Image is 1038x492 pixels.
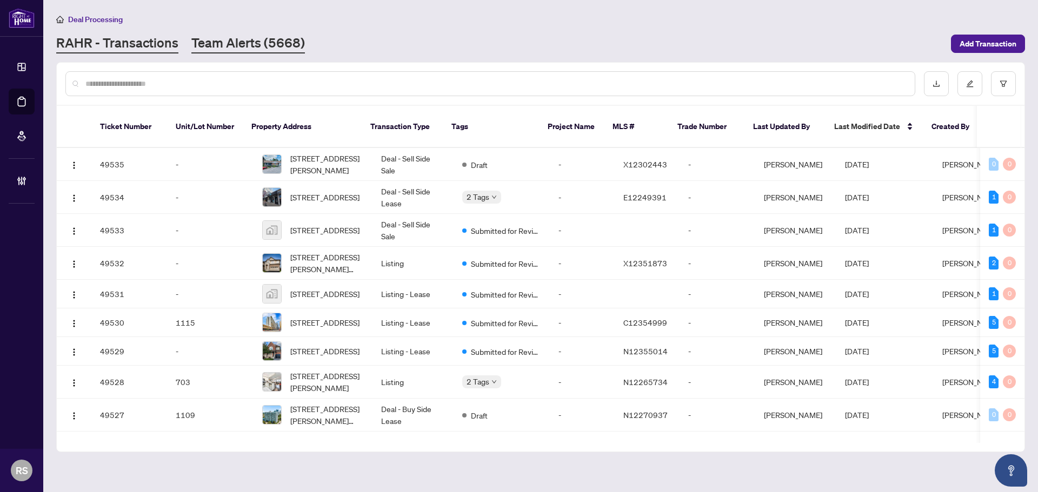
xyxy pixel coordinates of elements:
[942,225,1001,235] span: [PERSON_NAME]
[372,181,454,214] td: Deal - Sell Side Lease
[942,192,1001,202] span: [PERSON_NAME]
[167,181,254,214] td: -
[263,221,281,239] img: thumbnail-img
[16,463,28,478] span: RS
[65,285,83,302] button: Logo
[942,289,1001,299] span: [PERSON_NAME]
[65,188,83,206] button: Logo
[1003,191,1016,204] div: 0
[65,406,83,423] button: Logo
[263,155,281,173] img: thumbnail-img
[550,308,615,337] td: -
[680,337,755,366] td: -
[56,34,178,53] a: RAHR - Transactions
[91,106,167,148] th: Ticket Number
[91,366,167,399] td: 49528
[550,280,615,308] td: -
[91,399,167,432] td: 49527
[680,366,755,399] td: -
[263,313,281,332] img: thumbnail-img
[68,15,123,24] span: Deal Processing
[91,280,167,308] td: 49531
[70,260,78,268] img: Logo
[65,221,83,239] button: Logo
[167,366,254,399] td: 703
[70,194,78,203] img: Logo
[623,318,667,327] span: C12354999
[550,399,615,432] td: -
[550,366,615,399] td: -
[91,148,167,181] td: 49535
[755,280,836,308] td: [PERSON_NAME]
[845,318,869,327] span: [DATE]
[65,373,83,390] button: Logo
[290,152,364,176] span: [STREET_ADDRESS][PERSON_NAME]
[372,148,454,181] td: Deal - Sell Side Sale
[471,225,541,237] span: Submitted for Review
[942,410,1001,420] span: [PERSON_NAME]
[167,280,254,308] td: -
[372,366,454,399] td: Listing
[755,308,836,337] td: [PERSON_NAME]
[167,247,254,280] td: -
[680,247,755,280] td: -
[845,410,869,420] span: [DATE]
[372,337,454,366] td: Listing - Lease
[70,227,78,235] img: Logo
[845,289,869,299] span: [DATE]
[263,342,281,360] img: thumbnail-img
[1003,345,1016,358] div: 0
[845,346,869,356] span: [DATE]
[744,106,826,148] th: Last Updated By
[9,8,35,28] img: logo
[70,379,78,387] img: Logo
[623,377,668,387] span: N12265734
[290,288,360,300] span: [STREET_ADDRESS]
[924,71,949,96] button: download
[91,247,167,280] td: 49532
[91,337,167,366] td: 49529
[70,412,78,420] img: Logo
[989,375,999,388] div: 4
[623,192,667,202] span: E12249391
[191,34,305,53] a: Team Alerts (5668)
[845,258,869,268] span: [DATE]
[933,80,940,87] span: download
[755,214,836,247] td: [PERSON_NAME]
[70,319,78,328] img: Logo
[989,316,999,329] div: 5
[550,337,615,366] td: -
[755,247,836,280] td: [PERSON_NAME]
[491,194,497,200] span: down
[467,375,489,388] span: 2 Tags
[167,399,254,432] td: 1109
[550,247,615,280] td: -
[263,373,281,391] img: thumbnail-img
[491,379,497,385] span: down
[290,345,360,357] span: [STREET_ADDRESS]
[362,106,443,148] th: Transaction Type
[65,156,83,173] button: Logo
[263,406,281,424] img: thumbnail-img
[550,148,615,181] td: -
[372,399,454,432] td: Deal - Buy Side Lease
[443,106,539,148] th: Tags
[995,454,1027,487] button: Open asap
[372,280,454,308] td: Listing - Lease
[91,214,167,247] td: 49533
[845,377,869,387] span: [DATE]
[755,148,836,181] td: [PERSON_NAME]
[1003,375,1016,388] div: 0
[290,251,364,275] span: [STREET_ADDRESS][PERSON_NAME][PERSON_NAME]
[826,106,923,148] th: Last Modified Date
[70,348,78,356] img: Logo
[167,337,254,366] td: -
[290,224,360,236] span: [STREET_ADDRESS]
[604,106,669,148] th: MLS #
[56,16,64,23] span: home
[960,35,1016,52] span: Add Transaction
[290,370,364,394] span: [STREET_ADDRESS][PERSON_NAME]
[1003,287,1016,300] div: 0
[755,399,836,432] td: [PERSON_NAME]
[991,71,1016,96] button: filter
